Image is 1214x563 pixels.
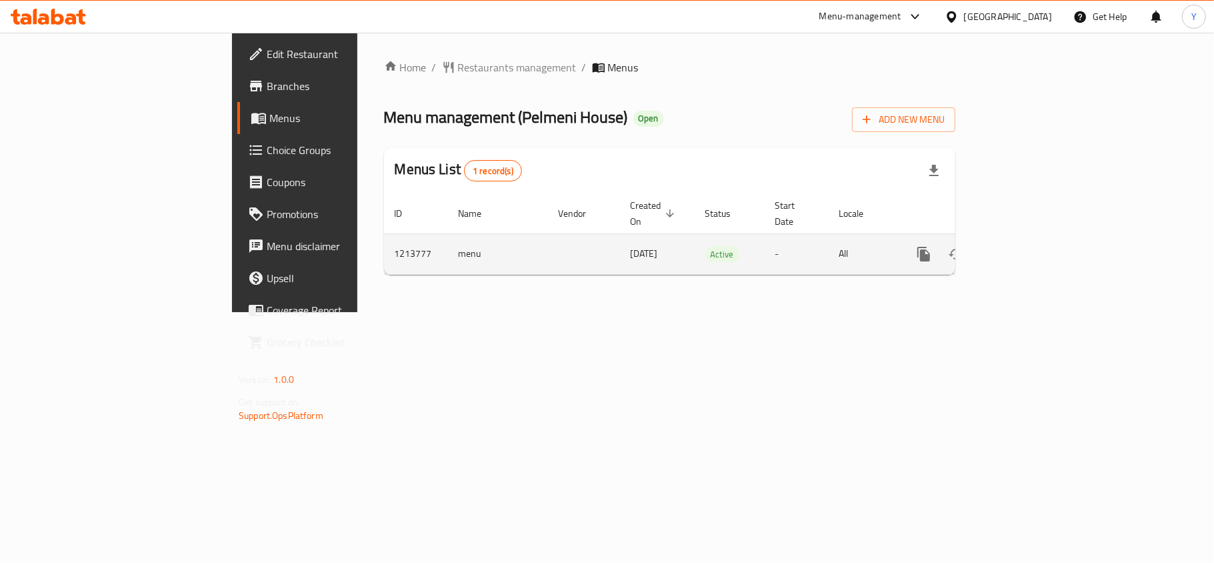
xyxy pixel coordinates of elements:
[829,233,897,274] td: All
[395,205,420,221] span: ID
[269,110,424,126] span: Menus
[267,302,424,318] span: Coverage Report
[384,193,1047,275] table: enhanced table
[633,111,664,127] div: Open
[239,407,323,424] a: Support.OpsPlatform
[559,205,604,221] span: Vendor
[239,394,300,411] span: Get support on:
[464,160,522,181] div: Total records count
[608,59,639,75] span: Menus
[273,371,294,388] span: 1.0.0
[940,238,972,270] button: Change Status
[237,262,435,294] a: Upsell
[267,142,424,158] span: Choice Groups
[442,59,577,75] a: Restaurants management
[459,205,499,221] span: Name
[239,371,271,388] span: Version:
[237,70,435,102] a: Branches
[237,166,435,198] a: Coupons
[465,165,521,177] span: 1 record(s)
[237,326,435,358] a: Grocery Checklist
[267,238,424,254] span: Menu disclaimer
[237,294,435,326] a: Coverage Report
[1191,9,1197,24] span: Y
[384,102,628,132] span: Menu management ( Pelmeni House )
[839,205,881,221] span: Locale
[237,198,435,230] a: Promotions
[267,206,424,222] span: Promotions
[237,230,435,262] a: Menu disclaimer
[237,38,435,70] a: Edit Restaurant
[237,102,435,134] a: Menus
[267,334,424,350] span: Grocery Checklist
[267,78,424,94] span: Branches
[918,155,950,187] div: Export file
[631,197,679,229] span: Created On
[237,134,435,166] a: Choice Groups
[631,245,658,262] span: [DATE]
[267,46,424,62] span: Edit Restaurant
[964,9,1052,24] div: [GEOGRAPHIC_DATA]
[267,270,424,286] span: Upsell
[384,59,955,75] nav: breadcrumb
[908,238,940,270] button: more
[775,197,813,229] span: Start Date
[267,174,424,190] span: Coupons
[765,233,829,274] td: -
[852,107,955,132] button: Add New Menu
[897,193,1047,234] th: Actions
[633,113,664,124] span: Open
[705,205,749,221] span: Status
[582,59,587,75] li: /
[863,111,945,128] span: Add New Menu
[458,59,577,75] span: Restaurants management
[705,247,739,262] span: Active
[395,159,522,181] h2: Menus List
[705,246,739,262] div: Active
[819,9,901,25] div: Menu-management
[448,233,548,274] td: menu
